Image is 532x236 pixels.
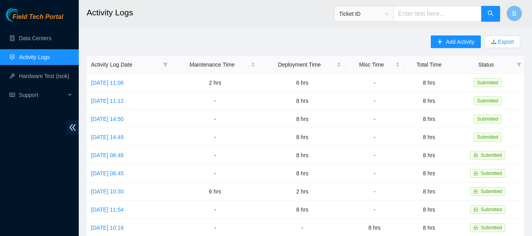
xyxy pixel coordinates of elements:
a: Akamai TechnologiesField Tech Portal [6,14,63,24]
td: - [345,110,404,128]
td: - [171,128,260,146]
td: - [345,74,404,92]
a: [DATE] 08:45 [91,170,124,177]
td: - [345,92,404,110]
button: plusAdd Activity [431,35,480,48]
td: - [345,182,404,201]
span: Submitted [481,152,502,158]
span: plus [437,39,443,45]
button: B [506,6,522,21]
td: 6 hrs [260,74,345,92]
span: Status [459,60,514,69]
td: 8 hrs [260,128,345,146]
td: - [171,164,260,182]
span: double-left [67,120,79,135]
input: Enter text here... [393,6,482,22]
button: search [481,6,500,22]
span: filter [517,62,521,67]
span: Submitted [481,225,502,230]
td: 8 hrs [404,74,454,92]
a: Hardware Test (isok) [19,73,69,79]
span: lock [473,171,478,176]
span: Field Tech Portal [13,13,63,21]
td: 8 hrs [404,182,454,201]
td: - [171,110,260,128]
span: Submitted [474,133,501,141]
td: 2 hrs [171,74,260,92]
td: 8 hrs [260,92,345,110]
span: Submitted [481,207,502,212]
a: [DATE] 11:12 [91,98,124,104]
td: 2 hrs [260,182,345,201]
span: read [9,92,15,98]
span: download [491,39,497,45]
span: Submitted [474,78,501,87]
a: [DATE] 10:30 [91,188,124,195]
a: [DATE] 14:49 [91,134,124,140]
a: [DATE] 14:50 [91,116,124,122]
span: filter [515,59,523,71]
span: B [512,9,517,19]
td: - [345,146,404,164]
td: - [345,201,404,219]
td: 8 hrs [260,201,345,219]
span: lock [473,225,478,230]
span: lock [473,153,478,158]
span: filter [163,62,168,67]
a: Activity Logs [19,54,50,60]
a: Export [497,39,514,45]
td: 8 hrs [404,164,454,182]
td: 8 hrs [404,146,454,164]
span: filter [161,59,169,71]
td: 8 hrs [404,92,454,110]
button: downloadExport [485,35,520,48]
td: - [171,92,260,110]
a: [DATE] 11:54 [91,206,124,213]
a: [DATE] 11:06 [91,80,124,86]
td: 8 hrs [404,110,454,128]
td: - [171,201,260,219]
span: Activity Log Date [91,60,160,69]
span: Submitted [474,115,501,123]
span: Submitted [481,171,502,176]
th: Total Time [404,56,454,74]
a: [DATE] 10:16 [91,225,124,231]
span: Support [19,87,65,103]
td: - [345,164,404,182]
td: - [345,128,404,146]
td: 8 hrs [260,164,345,182]
a: Data Centers [19,35,51,41]
span: Add Activity [446,37,474,46]
td: 8 hrs [260,110,345,128]
a: [DATE] 08:46 [91,152,124,158]
span: Submitted [481,189,502,194]
td: 8 hrs [260,146,345,164]
td: - [171,146,260,164]
span: lock [473,189,478,194]
span: lock [473,207,478,212]
td: 6 hrs [171,182,260,201]
span: Submitted [474,97,501,105]
td: 8 hrs [404,128,454,146]
span: Ticket ID [339,8,389,20]
td: 8 hrs [404,201,454,219]
img: Akamai Technologies [6,8,40,22]
span: search [488,10,494,18]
